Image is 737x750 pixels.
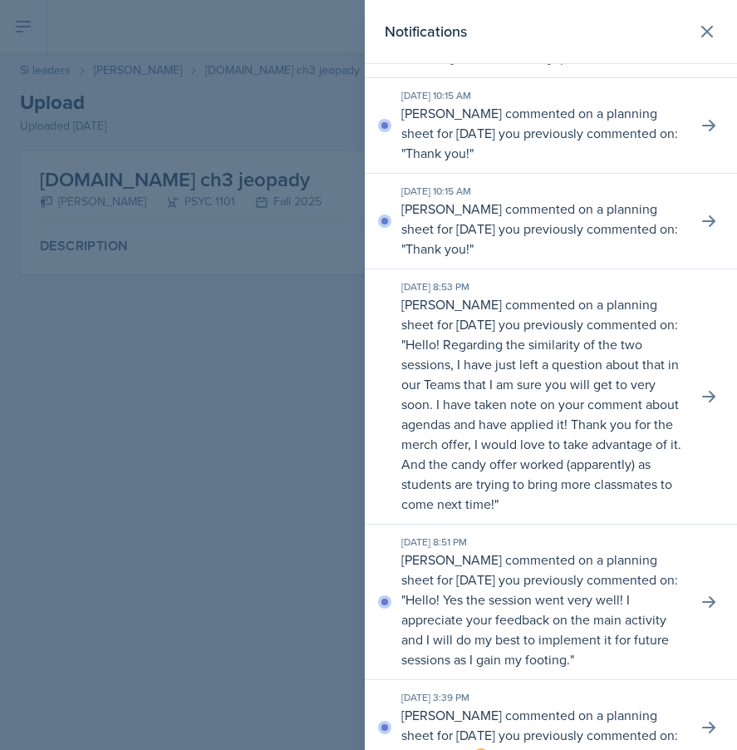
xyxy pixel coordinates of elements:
div: [DATE] 10:15 AM [401,88,684,103]
p: Thank you! [405,239,469,258]
p: [PERSON_NAME] commented on a planning sheet for [DATE] you previously commented on: " " [401,294,684,514]
p: Hello! Yes the session went very well! I appreciate your feedback on the main activity and I will... [401,590,669,669]
div: [DATE] 8:51 PM [401,535,684,550]
p: Thank you! [405,144,469,162]
p: [PERSON_NAME] commented on a planning sheet for [DATE] you previously commented on: " " [401,550,684,669]
div: [DATE] 10:15 AM [401,184,684,199]
p: Hello! Regarding the similarity of the two sessions, I have just left a question about that in ou... [401,335,681,513]
div: [DATE] 3:39 PM [401,690,684,705]
p: [PERSON_NAME] commented on a planning sheet for [DATE] you previously commented on: " " [401,103,684,163]
h2: Notifications [385,20,467,43]
p: [PERSON_NAME] commented on a planning sheet for [DATE] you previously commented on: " " [401,199,684,259]
div: [DATE] 8:53 PM [401,279,684,294]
